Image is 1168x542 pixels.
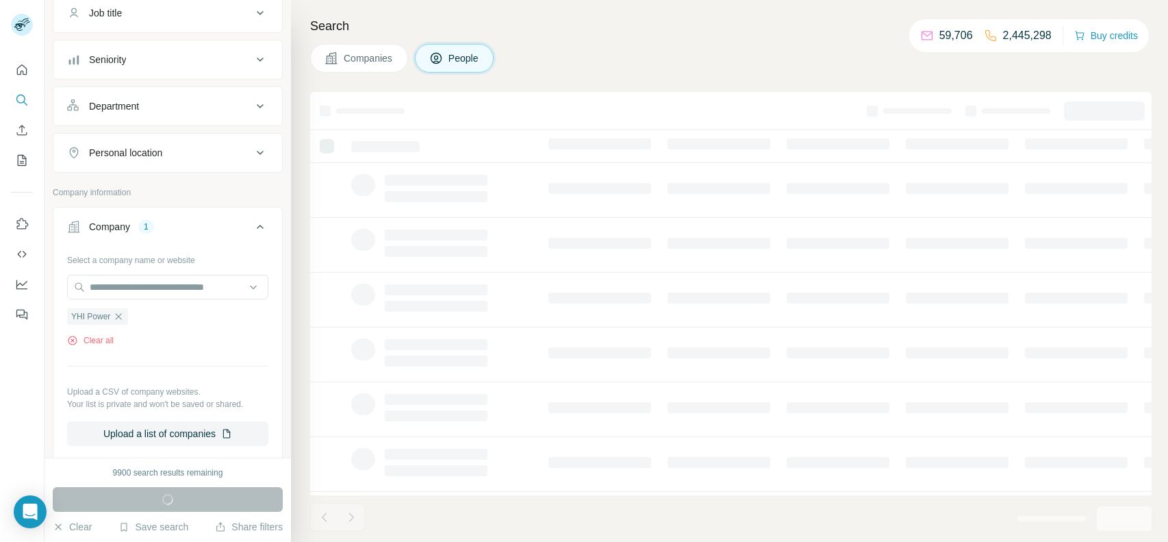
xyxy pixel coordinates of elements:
p: Your list is private and won't be saved or shared. [67,398,268,410]
p: Upload a CSV of company websites. [67,386,268,398]
button: Dashboard [11,272,33,297]
button: Use Surfe on LinkedIn [11,212,33,236]
div: Select a company name or website [67,249,268,267]
button: Feedback [11,302,33,327]
button: Quick start [11,58,33,82]
button: Department [53,90,282,123]
p: 2,445,298 [1003,27,1052,44]
button: Clear all [67,334,114,347]
button: My lists [11,148,33,173]
span: Companies [344,51,394,65]
button: Seniority [53,43,282,76]
span: People [448,51,480,65]
div: Company [89,220,130,234]
button: Use Surfe API [11,242,33,267]
button: Company1 [53,210,282,249]
p: Company information [53,186,283,199]
button: Enrich CSV [11,118,33,143]
button: Buy credits [1074,26,1138,45]
p: 59,706 [939,27,973,44]
h4: Search [310,16,1152,36]
button: Personal location [53,136,282,169]
button: Search [11,88,33,112]
div: Department [89,99,139,113]
button: Clear [53,520,92,534]
div: 1 [138,221,154,233]
button: Save search [118,520,188,534]
div: 9900 search results remaining [113,467,223,479]
div: Seniority [89,53,126,66]
div: Open Intercom Messenger [14,495,47,528]
button: Upload a list of companies [67,421,268,446]
div: Personal location [89,146,162,160]
span: YHI Power [71,310,110,323]
div: Job title [89,6,122,20]
button: Share filters [215,520,283,534]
